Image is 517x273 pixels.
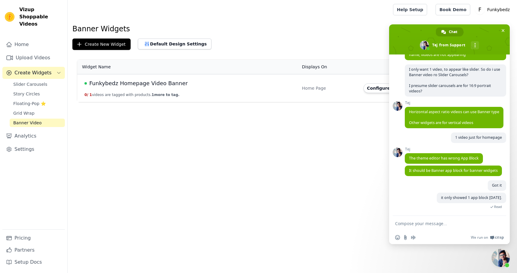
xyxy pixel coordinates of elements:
button: Default Design Settings [138,39,211,49]
span: Horizontal aspect ratio videos can use Banner type Other widgets are for vertical videos [409,109,499,125]
span: 0 / [84,93,88,97]
span: Vizup Shoppable Videos [19,6,62,28]
a: Settings [2,143,65,155]
span: 1 more to tag. [152,93,179,97]
span: Audio message [411,235,416,240]
span: 1 video just for homepage [455,135,502,140]
img: Vizup [5,12,14,22]
span: Tej [405,147,483,151]
a: Slider Carousels [10,80,65,88]
span: Story Circles [13,91,40,97]
span: Insert an emoji [395,235,400,240]
span: Crisp [495,235,504,240]
a: Setup Docs [2,256,65,268]
span: Grid Wrap [13,110,34,116]
a: Analytics [2,130,65,142]
span: Banner Video [13,120,42,126]
span: Slider Carousels [13,81,47,87]
div: Chat [436,27,463,36]
span: I only want 1 video, to appear like slider. So do i use Banner video ro Slider Carousels? I presu... [409,67,500,94]
a: Book Demo [436,4,470,15]
th: Widget Name [77,60,298,74]
a: Grid Wrap [10,109,65,117]
span: Tej [405,101,503,105]
a: Story Circles [10,90,65,98]
span: Create Widgets [14,69,52,76]
button: Create New Widget [72,39,131,50]
h1: Banner Widgets [72,24,512,34]
div: Home Page [302,85,356,91]
span: We run on [471,235,488,240]
button: 0/ 1videos are tagged with products.1more to tag. [84,92,179,97]
span: Send a file [403,235,408,240]
a: We run onCrisp [471,235,504,240]
button: Configure Widget [363,83,412,93]
span: Live Published [84,82,87,85]
span: The theme editor has wrong App Block [409,156,479,161]
a: Home [2,39,65,51]
div: More channels [471,41,479,49]
span: it only showed 1 app block [DATE]. [441,195,502,200]
a: Pricing [2,232,65,244]
span: Read [494,205,502,209]
textarea: Compose your message... [395,221,490,226]
a: Banner Video [10,119,65,127]
span: Funkybedz Homepage Video Banner [89,79,188,88]
button: F Funkybedz [475,4,512,15]
p: Funkybedz [485,4,512,15]
a: Floating-Pop ⭐ [10,99,65,108]
a: Help Setup [393,4,427,15]
button: Create Widgets [2,67,65,79]
span: Floating-Pop ⭐ [13,101,46,107]
span: Chat [449,27,457,36]
span: It should be Banner app block for banner widgets [409,168,498,173]
div: Close chat [492,249,510,267]
a: Upload Videos [2,52,65,64]
span: Got it [492,183,502,188]
span: 1 [90,93,92,97]
span: Close chat [500,27,506,34]
text: F [478,7,481,13]
a: Partners [2,244,65,256]
th: Displays On [298,60,360,74]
